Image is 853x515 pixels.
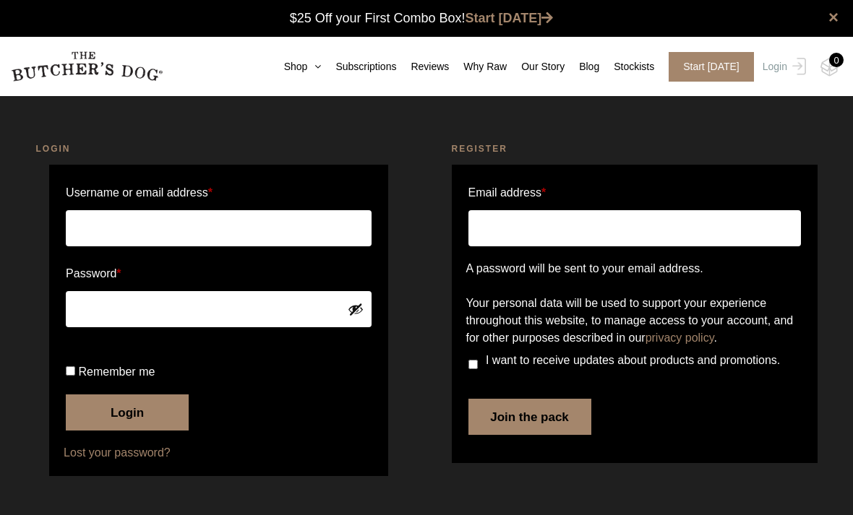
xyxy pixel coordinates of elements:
span: I want to receive updates about products and promotions. [486,354,780,366]
a: Stockists [599,59,654,74]
h2: Login [36,142,402,156]
p: A password will be sent to your email address. [466,260,803,277]
input: I want to receive updates about products and promotions. [468,360,478,369]
a: Subscriptions [321,59,396,74]
a: Shop [270,59,322,74]
button: Login [66,394,189,430]
a: privacy policy [646,332,714,344]
button: Join the pack [468,399,591,435]
a: Reviews [396,59,449,74]
h2: Register [452,142,818,156]
div: 0 [829,53,844,67]
a: close [828,9,839,26]
label: Email address [468,181,546,204]
label: Username or email address [66,181,372,204]
a: Login [759,52,806,82]
a: Blog [565,59,599,74]
p: Your personal data will be used to support your experience throughout this website, to manage acc... [466,295,803,347]
span: Remember me [79,365,155,378]
a: Start [DATE] [654,52,759,82]
span: Start [DATE] [669,52,754,82]
input: Remember me [66,366,75,376]
img: TBD_Cart-Empty.png [820,58,839,77]
a: Lost your password? [64,444,374,462]
label: Password [66,262,372,285]
a: Why Raw [449,59,507,74]
a: Our Story [507,59,565,74]
a: Start [DATE] [466,11,554,25]
button: Show password [348,301,364,317]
